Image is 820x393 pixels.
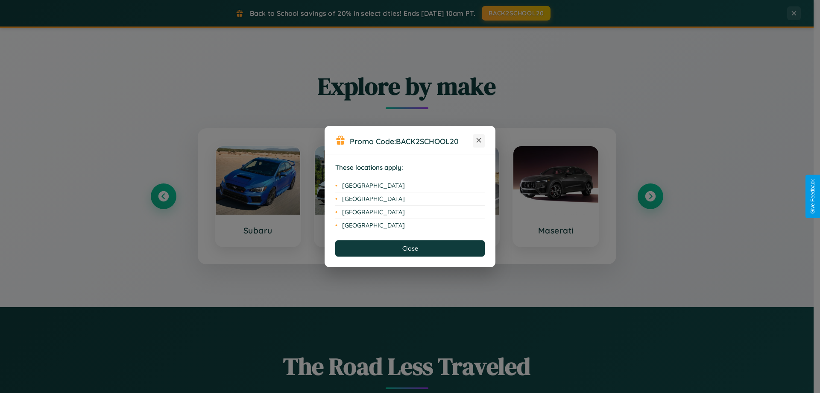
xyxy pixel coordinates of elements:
[335,206,485,219] li: [GEOGRAPHIC_DATA]
[396,136,459,146] b: BACK2SCHOOL20
[335,240,485,257] button: Close
[350,136,473,146] h3: Promo Code:
[335,179,485,192] li: [GEOGRAPHIC_DATA]
[335,163,403,171] strong: These locations apply:
[810,179,816,214] div: Give Feedback
[335,219,485,232] li: [GEOGRAPHIC_DATA]
[335,192,485,206] li: [GEOGRAPHIC_DATA]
